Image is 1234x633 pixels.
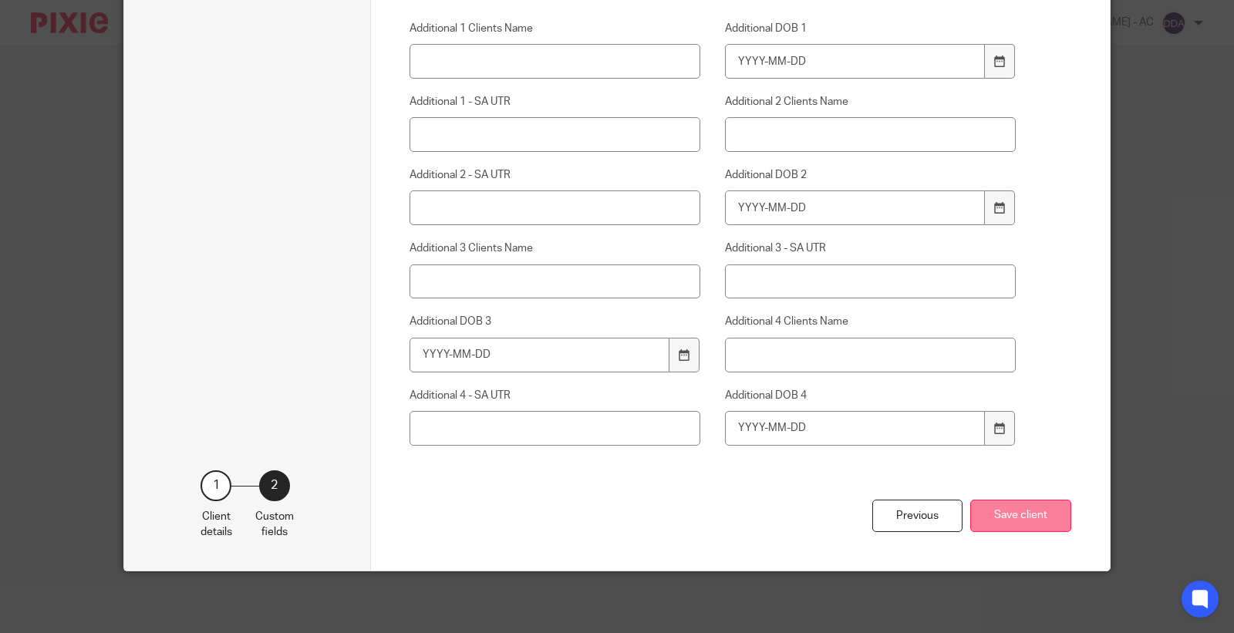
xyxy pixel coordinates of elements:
button: Save client [970,500,1071,533]
label: Additional 3 Clients Name [410,241,701,256]
label: Additional DOB 1 [725,21,1017,36]
label: Additional 1 - SA UTR [410,94,701,109]
input: YYYY-MM-DD [410,338,670,372]
div: 1 [201,470,231,501]
label: Additional 4 - SA UTR [410,388,701,403]
label: Additional DOB 4 [725,388,1017,403]
div: 2 [259,470,290,501]
label: Additional DOB 2 [725,167,1017,183]
p: Client details [201,509,232,540]
label: Additional 2 Clients Name [725,94,1017,109]
label: Additional 3 - SA UTR [725,241,1017,256]
label: Additional 4 Clients Name [725,314,1017,329]
label: Additional DOB 3 [410,314,701,329]
input: YYYY-MM-DD [725,44,986,79]
div: Previous [872,500,963,533]
p: Custom fields [255,509,294,540]
label: Additional 1 Clients Name [410,21,701,36]
input: YYYY-MM-DD [725,190,986,225]
input: YYYY-MM-DD [725,411,986,446]
label: Additional 2 - SA UTR [410,167,701,183]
